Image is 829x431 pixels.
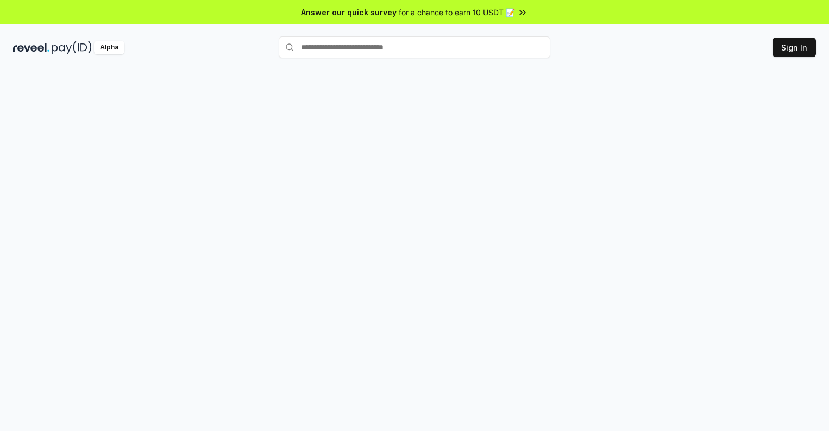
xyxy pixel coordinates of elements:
[301,7,397,18] span: Answer our quick survey
[773,38,816,57] button: Sign In
[52,41,92,54] img: pay_id
[94,41,124,54] div: Alpha
[13,41,49,54] img: reveel_dark
[399,7,515,18] span: for a chance to earn 10 USDT 📝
